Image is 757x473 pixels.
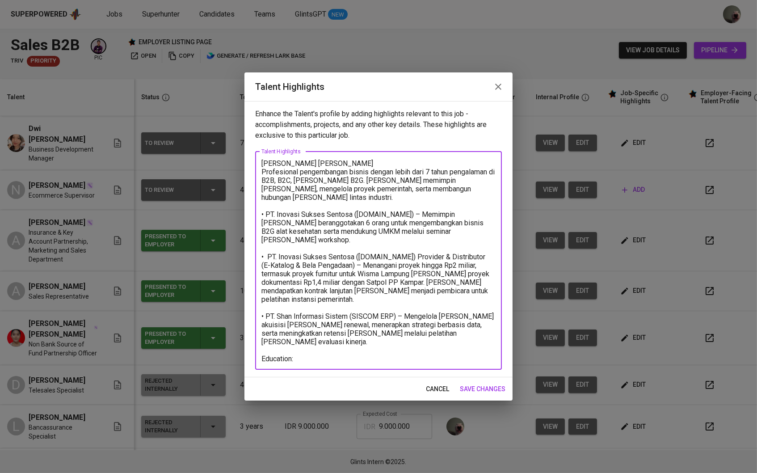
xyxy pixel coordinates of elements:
[456,381,509,397] button: save changes
[255,80,502,94] h2: Talent Highlights
[422,381,453,397] button: cancel
[460,384,505,395] span: save changes
[261,160,496,361] textarea: [PERSON_NAME] [PERSON_NAME] Profesional pengembangan bisnis dengan lebih dari 7 tahun pengalaman ...
[255,109,502,141] p: Enhance the Talent's profile by adding highlights relevant to this job - accomplishments, project...
[426,384,449,395] span: cancel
